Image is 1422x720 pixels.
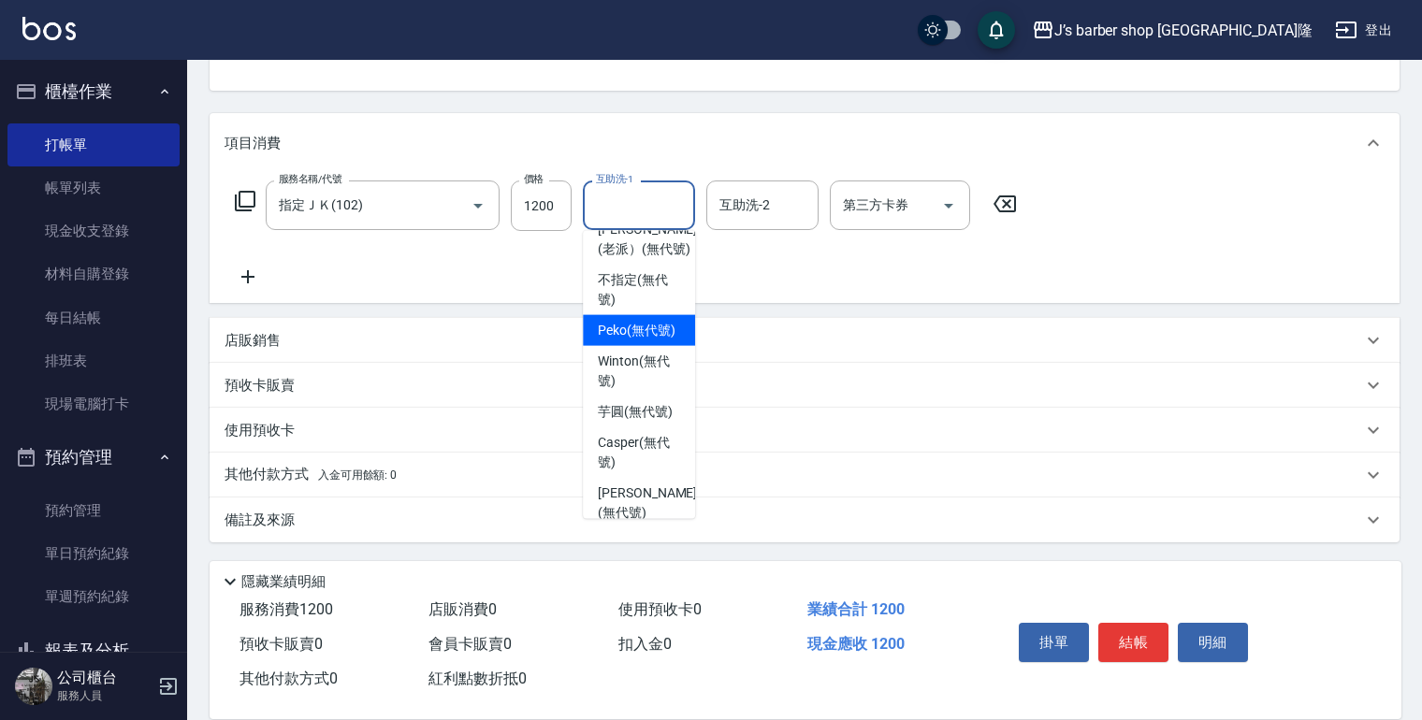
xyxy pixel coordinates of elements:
[598,402,673,422] span: 芋圓 (無代號)
[15,668,52,705] img: Person
[7,382,180,425] a: 現場電腦打卡
[225,511,295,530] p: 備註及來源
[210,497,1400,542] div: 備註及來源
[807,635,905,653] span: 現金應收 1200
[1098,623,1168,662] button: 結帳
[1328,13,1400,48] button: 登出
[225,465,397,485] p: 其他付款方式
[978,11,1015,49] button: save
[807,600,905,618] span: 業績合計 1200
[1019,623,1089,662] button: 掛單
[239,670,338,687] span: 其他付款方式 0
[428,635,512,653] span: 會員卡販賣 0
[1054,19,1313,42] div: J’s barber shop [GEOGRAPHIC_DATA]隆
[225,331,281,351] p: 店販銷售
[598,433,680,472] span: Casper (無代號)
[7,626,180,675] button: 報表及分析
[210,318,1400,363] div: 店販銷售
[210,363,1400,408] div: 預收卡販賣
[7,166,180,209] a: 帳單列表
[318,468,398,482] span: 入金可用餘額: 0
[428,670,527,687] span: 紅利點數折抵 0
[210,453,1400,497] div: 其他付款方式入金可用餘額: 0
[22,17,76,40] img: Logo
[239,635,323,653] span: 預收卡販賣 0
[618,600,702,618] span: 使用預收卡 0
[225,421,295,440] p: 使用預收卡
[239,600,333,618] span: 服務消費 1200
[1178,623,1248,662] button: 明細
[934,191,964,221] button: Open
[7,252,180,295] a: 材料自購登錄
[241,572,326,592] p: 隱藏業績明細
[57,687,152,704] p: 服務人員
[7,433,180,482] button: 預約管理
[598,352,680,391] span: Winton (無代號)
[7,575,180,618] a: 單週預約紀錄
[7,296,180,339] a: 每日結帳
[598,220,697,259] span: [PERSON_NAME](老派） (無代號)
[7,489,180,532] a: 預約管理
[7,339,180,382] a: 排班表
[598,483,697,523] span: [PERSON_NAME] (無代號)
[463,191,493,221] button: Open
[7,532,180,575] a: 單日預約紀錄
[524,172,544,186] label: 價格
[1024,11,1320,50] button: J’s barber shop [GEOGRAPHIC_DATA]隆
[618,635,672,653] span: 扣入金 0
[598,321,675,340] span: Peko (無代號)
[225,134,281,153] p: 項目消費
[7,209,180,252] a: 現金收支登錄
[7,67,180,116] button: 櫃檯作業
[428,600,497,618] span: 店販消費 0
[279,172,341,186] label: 服務名稱/代號
[596,172,633,186] label: 互助洗-1
[210,408,1400,453] div: 使用預收卡
[598,270,680,310] span: 不指定 (無代號)
[57,669,152,687] h5: 公司櫃台
[225,376,295,396] p: 預收卡販賣
[210,113,1400,173] div: 項目消費
[7,123,180,166] a: 打帳單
